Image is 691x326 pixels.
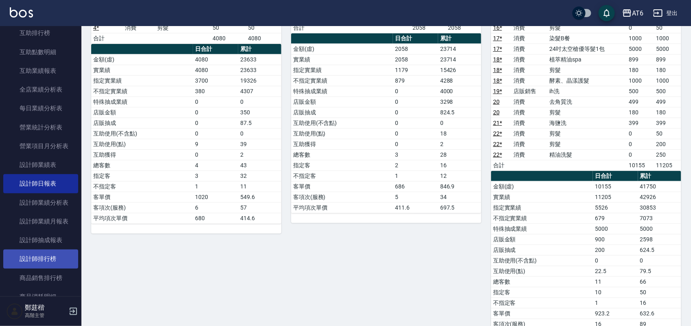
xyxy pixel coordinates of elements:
td: 500 [654,86,681,96]
td: 0 [393,107,438,118]
td: 4080 [193,54,238,65]
td: 金額(虛) [91,54,193,65]
td: 2058 [393,54,438,65]
td: 4288 [438,75,481,86]
td: 店販金額 [491,234,593,245]
img: Logo [10,7,33,18]
td: 399 [654,118,681,128]
td: 4 [193,160,238,171]
td: 金額(虛) [491,181,593,192]
td: 23633 [238,65,281,75]
td: 5 [393,192,438,202]
td: 2058 [393,44,438,54]
td: 消費 [512,44,548,54]
a: 設計師排行榜 [3,249,78,268]
td: 4000 [438,86,481,96]
td: 實業績 [91,65,193,75]
td: 0 [193,149,238,160]
td: 植萃精油spa [548,54,627,65]
td: 特殊抽成業績 [491,223,593,234]
td: 34 [438,192,481,202]
td: 不指定客 [291,171,393,181]
td: 923.2 [593,308,638,319]
td: 200 [593,245,638,255]
td: 624.5 [638,245,681,255]
td: 30853 [638,202,681,213]
td: 11 [593,276,638,287]
td: 180 [627,107,654,118]
th: 日合計 [193,44,238,55]
a: 商品銷售排行榜 [3,269,78,287]
td: 消費 [512,107,548,118]
td: 店販抽成 [491,245,593,255]
td: 指定客 [491,287,593,298]
td: 697.5 [438,202,481,213]
td: 0 [193,96,238,107]
td: 43 [238,160,281,171]
td: 28 [438,149,481,160]
td: 3700 [193,75,238,86]
td: 5000 [593,223,638,234]
td: 4080 [211,33,246,44]
td: 50 [654,128,681,139]
td: 50 [654,22,681,33]
td: 0 [627,149,654,160]
th: 累計 [638,171,681,182]
td: 18 [438,128,481,139]
td: 0 [627,139,654,149]
td: 剪髮 [548,107,627,118]
td: 1000 [627,75,654,86]
td: 平均項次單價 [291,202,393,213]
td: 23714 [438,54,481,65]
th: 累計 [438,33,481,44]
td: 499 [654,96,681,107]
td: 50 [211,22,246,33]
td: 店販抽成 [291,107,393,118]
td: 15426 [438,65,481,75]
td: 平均項次單價 [91,213,193,223]
td: 消費 [123,22,156,33]
td: 0 [393,118,438,128]
td: 剪髮 [548,65,627,75]
a: 互助業績報表 [3,61,78,80]
td: 合計 [491,160,512,171]
h5: 鄭莛楷 [25,304,66,312]
td: 互助獲得 [91,149,193,160]
td: 不指定客 [491,298,593,308]
td: 消費 [512,139,548,149]
td: 剪髮 [548,128,627,139]
td: 店販金額 [291,96,393,107]
td: 合計 [91,33,123,44]
td: 10155 [627,160,654,171]
td: 金額(虛) [291,44,393,54]
td: 11205 [593,192,638,202]
td: 指定客 [91,171,193,181]
td: 精油洗髮 [548,149,627,160]
td: 549.6 [238,192,281,202]
td: 414.6 [238,213,281,223]
td: 2598 [638,234,681,245]
td: 686 [393,181,438,192]
td: 900 [593,234,638,245]
td: 24吋太空槍優等髮1包 [548,44,627,54]
td: 指定實業績 [91,75,193,86]
a: 營業統計分析表 [3,118,78,137]
button: 登出 [650,6,681,21]
td: 679 [593,213,638,223]
td: 5000 [654,44,681,54]
td: 特殊抽成業績 [291,86,393,96]
td: 879 [393,75,438,86]
div: AT6 [632,8,643,18]
td: 0 [393,86,438,96]
td: 22.5 [593,266,638,276]
td: 23633 [238,54,281,65]
td: 消費 [512,75,548,86]
td: 0 [393,128,438,139]
td: 1000 [654,75,681,86]
td: 399 [627,118,654,128]
td: 染髮B餐 [548,33,627,44]
td: 2 [238,149,281,160]
td: 消費 [512,96,548,107]
td: 16 [638,298,681,308]
a: 商品消耗明細 [3,287,78,306]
